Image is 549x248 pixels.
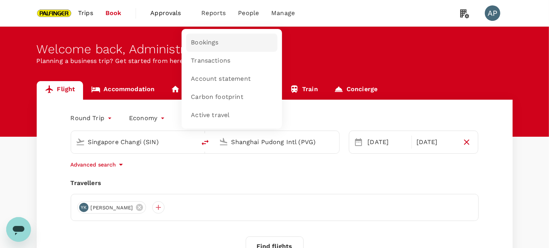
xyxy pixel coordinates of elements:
span: Carbon footprint [191,93,243,102]
a: Accommodation [83,81,163,100]
a: Flight [37,81,83,100]
a: Long stay [163,81,222,100]
button: Open [190,141,192,143]
a: Carbon footprint [186,88,277,106]
div: YK [79,203,88,212]
a: Account statement [186,70,277,88]
input: Depart from [88,136,180,148]
span: Bookings [191,38,218,47]
div: Welcome back , Administrator . [37,42,513,56]
div: [DATE] [413,134,459,150]
span: Active travel [191,111,229,120]
div: AP [485,5,500,21]
span: Transactions [191,56,230,65]
div: [DATE] [365,134,410,150]
iframe: Button to launch messaging window [6,217,31,242]
button: Advanced search [71,160,126,169]
div: YK[PERSON_NAME] [77,201,146,214]
a: Transactions [186,52,277,70]
span: Approvals [150,8,189,18]
span: [PERSON_NAME] [86,204,138,212]
button: delete [196,133,214,152]
p: Planning a business trip? Get started from here. [37,56,513,66]
button: Open [334,141,335,143]
div: Round Trip [71,112,114,124]
span: Trips [78,8,93,18]
span: People [238,8,259,18]
span: Reports [201,8,226,18]
a: Bookings [186,34,277,52]
a: Train [282,81,326,100]
span: Manage [271,8,295,18]
a: Active travel [186,106,277,124]
div: Travellers [71,178,479,188]
span: Book [105,8,122,18]
span: Account statement [191,75,251,83]
p: Advanced search [71,161,116,168]
div: Economy [129,112,167,124]
img: Palfinger Asia Pacific Pte Ltd [37,5,72,22]
input: Going to [231,136,323,148]
a: Concierge [326,81,386,100]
